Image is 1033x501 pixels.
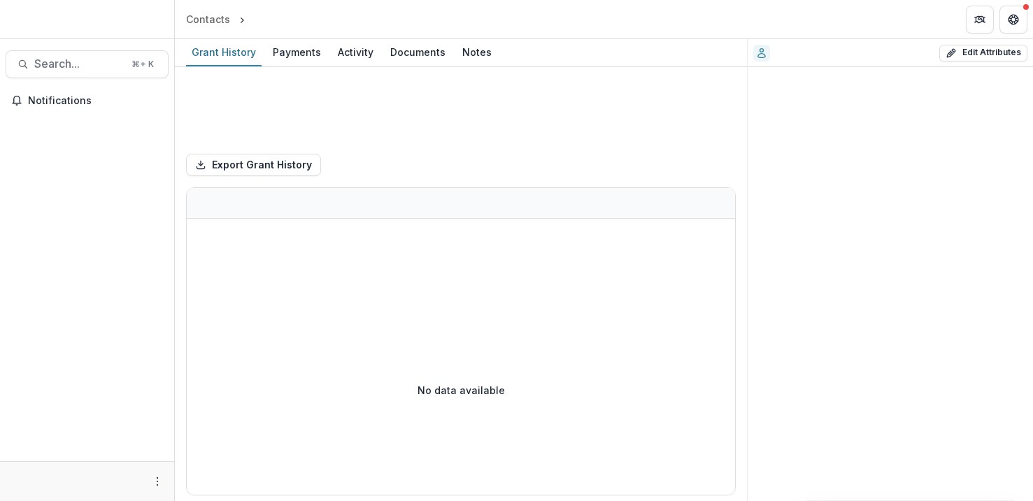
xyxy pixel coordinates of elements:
div: Activity [332,42,379,62]
div: Payments [267,42,327,62]
a: Documents [385,39,451,66]
a: Payments [267,39,327,66]
button: More [149,473,166,490]
button: Notifications [6,89,169,112]
a: Contacts [180,9,236,29]
div: Documents [385,42,451,62]
nav: breadcrumb [180,9,308,29]
button: Edit Attributes [939,45,1027,61]
div: Notes [457,42,497,62]
button: Get Help [999,6,1027,34]
span: Search... [34,57,123,71]
button: Export Grant History [186,154,321,176]
a: Grant History [186,39,262,66]
div: ⌘ + K [129,57,157,72]
div: Contacts [186,12,230,27]
button: Partners [966,6,994,34]
div: Grant History [186,42,262,62]
a: Notes [457,39,497,66]
p: No data available [418,383,505,398]
button: Search... [6,50,169,78]
a: Activity [332,39,379,66]
span: Notifications [28,95,163,107]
